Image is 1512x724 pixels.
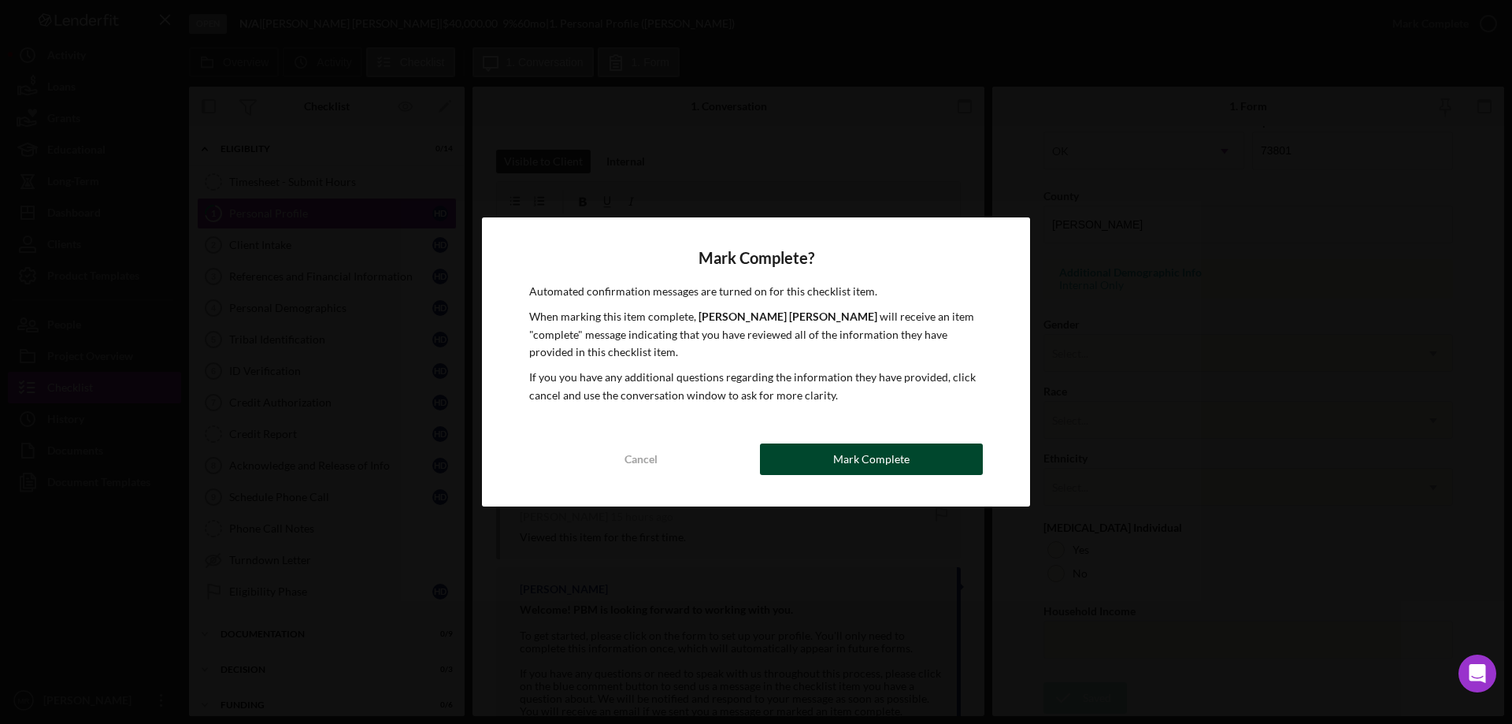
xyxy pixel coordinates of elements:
p: When marking this item complete, will receive an item "complete" message indicating that you have... [529,308,983,361]
p: Automated confirmation messages are turned on for this checklist item. [529,283,983,300]
p: If you you have any additional questions regarding the information they have provided, click canc... [529,369,983,404]
div: Cancel [624,444,658,475]
button: Cancel [529,444,752,475]
b: [PERSON_NAME] [PERSON_NAME] [699,310,877,323]
div: Open Intercom Messenger [1458,655,1496,692]
button: Mark Complete [760,444,983,475]
div: Mark Complete [833,444,910,475]
h4: Mark Complete? [529,249,983,267]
